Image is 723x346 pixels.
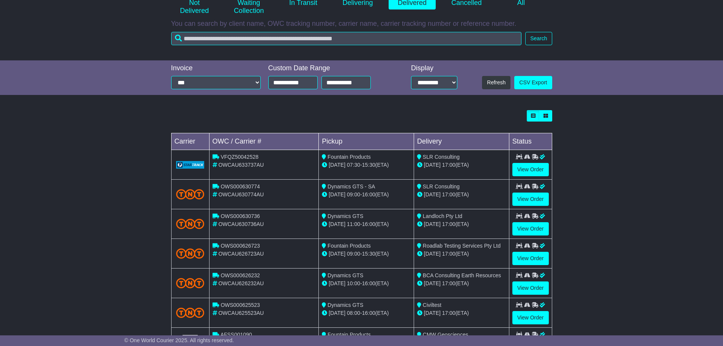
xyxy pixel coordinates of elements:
[329,191,345,197] span: [DATE]
[328,243,371,249] span: Fountain Products
[411,64,457,73] div: Display
[514,76,552,89] a: CSV Export
[319,133,414,150] td: Pickup
[347,251,360,257] span: 09:00
[347,162,360,168] span: 07:30
[442,221,455,227] span: 17:00
[424,162,441,168] span: [DATE]
[124,337,234,343] span: © One World Courier 2025. All rights reserved.
[347,280,360,286] span: 10:00
[442,310,455,316] span: 17:00
[442,162,455,168] span: 17:00
[362,280,375,286] span: 16:00
[417,250,506,258] div: (ETA)
[329,162,345,168] span: [DATE]
[512,281,549,295] a: View Order
[328,183,375,190] span: Dynamics GTS - SA
[417,191,506,199] div: (ETA)
[221,302,260,308] span: OWS000625523
[442,191,455,197] span: 17:00
[221,243,260,249] span: OWS000626723
[176,219,205,229] img: TNT_Domestic.png
[442,251,455,257] span: 17:00
[423,154,460,160] span: SLR Consulting
[424,191,441,197] span: [DATE]
[512,163,549,176] a: View Order
[171,20,552,28] p: You can search by client name, OWC tracking number, carrier name, carrier tracking number or refe...
[417,309,506,317] div: (ETA)
[221,183,260,190] span: OWS000630774
[512,311,549,324] a: View Order
[322,191,411,199] div: - (ETA)
[362,221,375,227] span: 16:00
[482,76,510,89] button: Refresh
[414,133,509,150] td: Delivery
[221,154,258,160] span: VFQZ50042528
[221,272,260,278] span: OWS000626232
[218,162,264,168] span: OWCAU633737AU
[423,243,501,249] span: Roadlab Testing Services Pty Ltd
[424,251,441,257] span: [DATE]
[509,133,552,150] td: Status
[423,213,462,219] span: Landloch Pty Ltd
[424,310,441,316] span: [DATE]
[322,161,411,169] div: - (ETA)
[176,248,205,259] img: TNT_Domestic.png
[329,221,345,227] span: [DATE]
[423,332,468,338] span: CMW Geosciences
[362,251,375,257] span: 15:30
[322,220,411,228] div: - (ETA)
[423,302,441,308] span: Civiltest
[221,332,252,338] span: AFSS001090
[525,32,552,45] button: Search
[218,310,264,316] span: OWCAU625523AU
[209,133,319,150] td: OWC / Carrier #
[322,309,411,317] div: - (ETA)
[176,189,205,199] img: TNT_Domestic.png
[328,213,363,219] span: Dynamics GTS
[328,272,363,278] span: Dynamics GTS
[362,162,375,168] span: 15:30
[329,310,345,316] span: [DATE]
[328,302,363,308] span: Dynamics GTS
[362,310,375,316] span: 16:00
[417,161,506,169] div: (ETA)
[423,272,501,278] span: BCA Consulting Earth Resources
[417,280,506,288] div: (ETA)
[218,251,264,257] span: OWCAU626723AU
[322,280,411,288] div: - (ETA)
[512,252,549,265] a: View Order
[347,221,360,227] span: 11:00
[328,332,371,338] span: Fountain Products
[347,191,360,197] span: 09:00
[176,308,205,318] img: TNT_Domestic.png
[171,64,261,73] div: Invoice
[347,310,360,316] span: 08:00
[362,191,375,197] span: 16:00
[176,161,205,169] img: GetCarrierServiceLogo
[176,278,205,288] img: TNT_Domestic.png
[329,280,345,286] span: [DATE]
[171,133,209,150] td: Carrier
[268,64,390,73] div: Custom Date Range
[442,280,455,286] span: 17:00
[218,221,264,227] span: OWCAU630736AU
[218,191,264,197] span: OWCAU630774AU
[424,221,441,227] span: [DATE]
[417,220,506,228] div: (ETA)
[328,154,371,160] span: Fountain Products
[512,222,549,235] a: View Order
[329,251,345,257] span: [DATE]
[424,280,441,286] span: [DATE]
[221,213,260,219] span: OWS000630736
[512,193,549,206] a: View Order
[322,250,411,258] div: - (ETA)
[423,183,460,190] span: SLR Consulting
[218,280,264,286] span: OWCAU626232AU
